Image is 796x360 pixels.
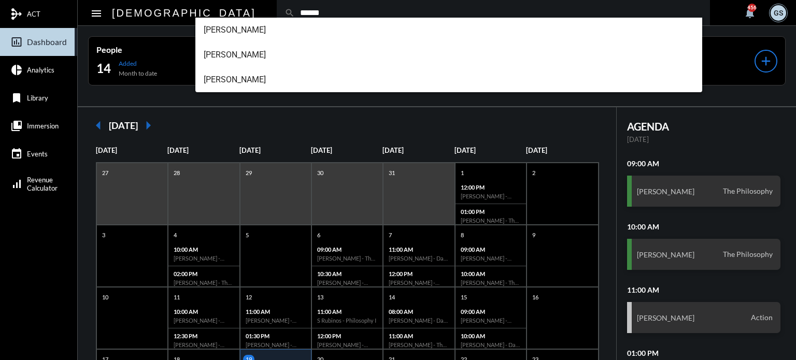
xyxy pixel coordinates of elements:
p: 27 [99,168,111,177]
span: Analytics [27,66,54,74]
span: ACT [27,10,40,18]
div: GS [771,5,786,21]
mat-icon: notifications [744,7,756,19]
p: [DATE] [627,135,781,143]
p: 09:00 AM [461,308,521,315]
p: 10:00 AM [461,333,521,339]
div: 456 [748,4,756,12]
mat-icon: event [10,148,23,160]
mat-icon: Side nav toggle icon [90,7,103,20]
p: [DATE] [382,146,454,154]
h6: [PERSON_NAME] - Philosophy I [246,341,306,348]
p: [DATE] [167,146,239,154]
h6: [PERSON_NAME] - Action [317,341,377,348]
span: Action [748,313,775,322]
h6: [PERSON_NAME] - The Philosophy [461,279,521,286]
p: 30 [315,168,326,177]
span: [PERSON_NAME] [204,67,694,92]
mat-icon: insert_chart_outlined [10,36,23,48]
p: 9 [530,231,538,239]
p: 09:00 AM [317,246,377,253]
span: [PERSON_NAME] [204,18,694,42]
h2: 01:00 PM [627,349,781,357]
span: Library [27,94,48,102]
p: 29 [243,168,254,177]
p: 11 [171,293,182,301]
p: [DATE] [96,146,167,154]
h6: [PERSON_NAME] - [PERSON_NAME] - Data Capturing [461,317,521,324]
mat-icon: arrow_right [138,115,159,136]
p: 09:00 AM [461,246,521,253]
h2: [DATE] [109,120,138,131]
span: The Philosophy [720,186,775,196]
h6: [PERSON_NAME] - Verification [174,255,234,262]
h6: [PERSON_NAME] - Data Capturing [461,341,521,348]
h6: [PERSON_NAME] - Review [174,317,234,324]
p: [DATE] [526,146,598,154]
span: Dashboard [27,37,67,47]
mat-icon: search [285,8,295,18]
p: 1 [458,168,466,177]
h2: 14 [96,60,111,77]
h2: 11:00 AM [627,285,781,294]
h6: [PERSON_NAME] - Retirement Doctrine I [174,341,234,348]
p: 6 [315,231,323,239]
p: 13 [315,293,326,301]
h6: [PERSON_NAME] - The Philosophy [174,279,234,286]
p: 08:00 AM [389,308,449,315]
p: 10:00 AM [174,308,234,315]
p: 12:00 PM [461,184,521,191]
p: 7 [386,231,394,239]
p: 5 [243,231,251,239]
h6: [PERSON_NAME] - Action [317,279,377,286]
p: 01:00 PM [461,208,521,215]
p: 12:30 PM [174,333,234,339]
h6: [PERSON_NAME] - The Philosophy [389,341,449,348]
mat-icon: signal_cellular_alt [10,178,23,190]
p: 11:00 AM [389,333,449,339]
p: [DATE] [311,146,382,154]
p: 01:30 PM [246,333,306,339]
h2: 09:00 AM [627,159,781,168]
p: 31 [386,168,397,177]
span: The Philosophy [720,250,775,259]
p: 3 [99,231,108,239]
h6: [PERSON_NAME] - The Philosophy [461,217,521,224]
mat-icon: arrow_left [88,115,109,136]
p: 4 [171,231,179,239]
p: 10:00 AM [174,246,234,253]
p: 2 [530,168,538,177]
p: 16 [530,293,541,301]
p: 15 [458,293,470,301]
mat-icon: bookmark [10,92,23,104]
span: Immersion [27,122,59,130]
h2: [DEMOGRAPHIC_DATA] [112,5,256,21]
h3: [PERSON_NAME] [637,187,694,196]
p: 11:00 AM [389,246,449,253]
p: 10:00 AM [461,270,521,277]
p: 10:30 AM [317,270,377,277]
h3: [PERSON_NAME] [637,250,694,259]
p: [DATE] [454,146,526,154]
p: 11:00 AM [317,308,377,315]
p: 11:00 AM [246,308,306,315]
h6: [PERSON_NAME] - [PERSON_NAME] - Data Capturing [461,255,521,262]
h6: [PERSON_NAME] - Data Capturing [389,255,449,262]
h6: [PERSON_NAME] - Investment [389,279,449,286]
mat-icon: add [759,54,773,68]
h6: [PERSON_NAME] - Action [461,193,521,199]
h2: 10:00 AM [627,222,781,231]
mat-icon: mediation [10,8,23,20]
p: 12:00 PM [389,270,449,277]
h6: [PERSON_NAME] - Philosophy I [246,317,306,324]
span: Events [27,150,48,158]
p: 8 [458,231,466,239]
span: [PERSON_NAME] [204,42,694,67]
p: Month to date [119,69,157,77]
p: 12:00 PM [317,333,377,339]
h6: [PERSON_NAME] - The Philosophy [317,255,377,262]
p: [DATE] [239,146,311,154]
p: Added [119,60,157,67]
mat-icon: pie_chart [10,64,23,76]
span: Revenue Calculator [27,176,58,192]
